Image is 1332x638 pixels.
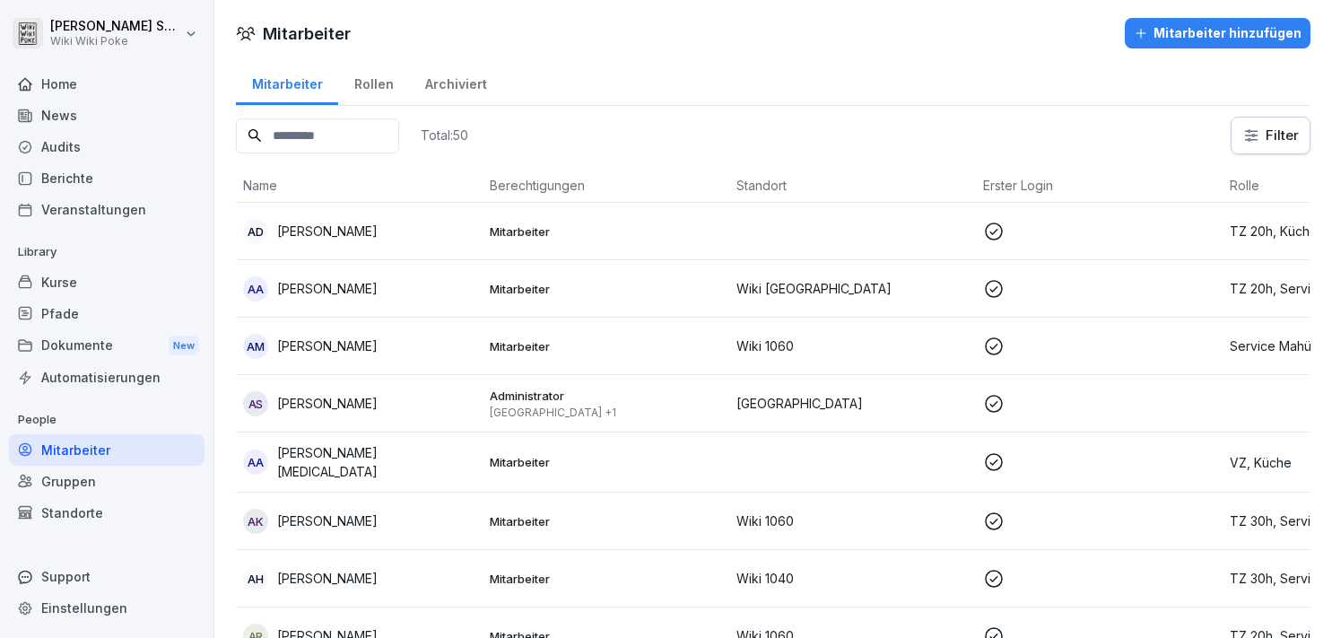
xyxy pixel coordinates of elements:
[490,388,722,404] p: Administrator
[243,334,268,359] div: AM
[9,592,205,624] a: Einstellungen
[50,35,181,48] p: Wiki Wiki Poke
[243,566,268,591] div: AH
[9,329,205,363] div: Dokumente
[736,511,969,530] p: Wiki 1060
[1242,127,1299,144] div: Filter
[9,298,205,329] a: Pfade
[490,513,722,529] p: Mitarbeiter
[976,169,1223,203] th: Erster Login
[736,336,969,355] p: Wiki 1060
[9,131,205,162] a: Audits
[9,68,205,100] a: Home
[490,223,722,240] p: Mitarbeiter
[277,443,475,481] p: [PERSON_NAME][MEDICAL_DATA]
[243,450,268,475] div: AA
[338,59,409,105] a: Rollen
[9,238,205,267] p: Library
[736,569,969,588] p: Wiki 1040
[243,391,268,416] div: AS
[277,511,378,530] p: [PERSON_NAME]
[277,222,378,240] p: [PERSON_NAME]
[421,127,468,144] p: Total: 50
[729,169,976,203] th: Standort
[1232,118,1310,153] button: Filter
[9,466,205,497] a: Gruppen
[9,434,205,466] a: Mitarbeiter
[263,22,351,46] h1: Mitarbeiter
[243,219,268,244] div: AD
[9,497,205,529] a: Standorte
[1125,18,1310,48] button: Mitarbeiter hinzufügen
[490,571,722,587] p: Mitarbeiter
[9,194,205,225] a: Veranstaltungen
[9,362,205,393] a: Automatisierungen
[169,336,199,356] div: New
[490,406,722,420] p: [GEOGRAPHIC_DATA] +1
[236,169,483,203] th: Name
[9,561,205,592] div: Support
[9,162,205,194] a: Berichte
[736,394,969,413] p: [GEOGRAPHIC_DATA]
[490,454,722,470] p: Mitarbeiter
[9,267,205,298] a: Kurse
[1134,23,1302,43] div: Mitarbeiter hinzufügen
[277,394,378,413] p: [PERSON_NAME]
[243,509,268,534] div: AK
[277,279,378,298] p: [PERSON_NAME]
[409,59,502,105] a: Archiviert
[490,338,722,354] p: Mitarbeiter
[736,279,969,298] p: Wiki [GEOGRAPHIC_DATA]
[50,19,181,34] p: [PERSON_NAME] Schütt
[490,281,722,297] p: Mitarbeiter
[277,569,378,588] p: [PERSON_NAME]
[483,169,729,203] th: Berechtigungen
[9,100,205,131] a: News
[9,329,205,363] a: DokumenteNew
[277,336,378,355] p: [PERSON_NAME]
[236,59,338,105] a: Mitarbeiter
[9,406,205,434] p: People
[243,276,268,302] div: AA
